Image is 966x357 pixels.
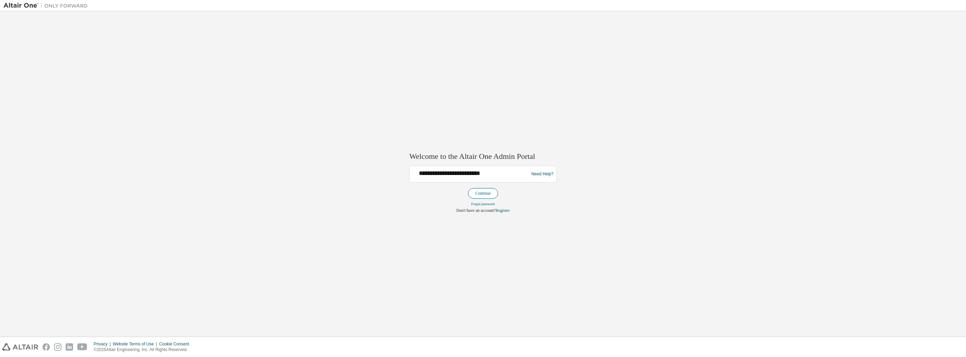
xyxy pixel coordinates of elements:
[2,343,38,351] img: altair_logo.svg
[4,2,91,9] img: Altair One
[94,347,193,353] p: © 2025 Altair Engineering, Inc. All Rights Reserved.
[66,343,73,351] img: linkedin.svg
[409,151,557,161] h2: Welcome to the Altair One Admin Portal
[496,208,510,213] a: Register
[456,208,496,213] span: Don't have an account?
[94,341,113,347] div: Privacy
[113,341,159,347] div: Website Terms of Use
[468,188,498,199] button: Continue
[159,341,193,347] div: Cookie Consent
[54,343,61,351] img: instagram.svg
[77,343,87,351] img: youtube.svg
[42,343,50,351] img: facebook.svg
[471,202,495,206] a: Forgot password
